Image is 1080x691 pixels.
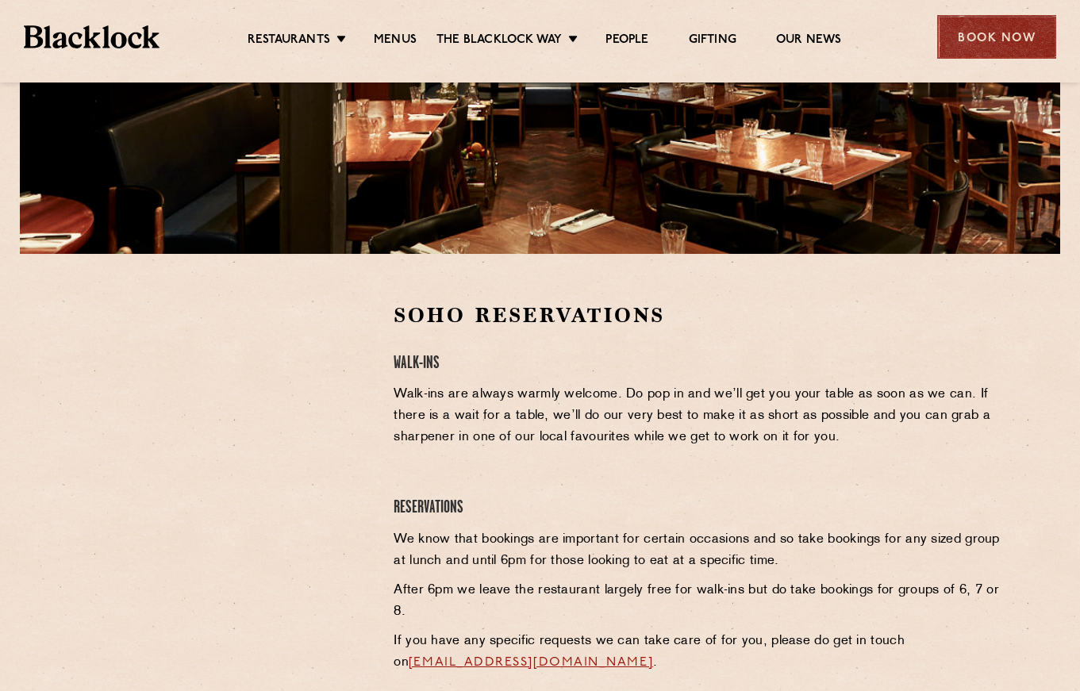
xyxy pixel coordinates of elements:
[394,631,1002,674] p: If you have any specific requests we can take care of for you, please do get in touch on .
[374,33,417,50] a: Menus
[394,384,1002,448] p: Walk-ins are always warmly welcome. Do pop in and we’ll get you your table as soon as we can. If ...
[394,353,1002,374] h4: Walk-Ins
[394,529,1002,572] p: We know that bookings are important for certain occasions and so take bookings for any sized grou...
[409,656,653,669] a: [EMAIL_ADDRESS][DOMAIN_NAME]
[24,25,160,48] img: BL_Textured_Logo-footer-cropped.svg
[248,33,330,50] a: Restaurants
[776,33,842,50] a: Our News
[135,301,313,540] iframe: OpenTable make booking widget
[937,15,1056,59] div: Book Now
[436,33,562,50] a: The Blacklock Way
[394,580,1002,623] p: After 6pm we leave the restaurant largely free for walk-ins but do take bookings for groups of 6,...
[394,497,1002,519] h4: Reservations
[394,301,1002,329] h2: Soho Reservations
[605,33,648,50] a: People
[689,33,736,50] a: Gifting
